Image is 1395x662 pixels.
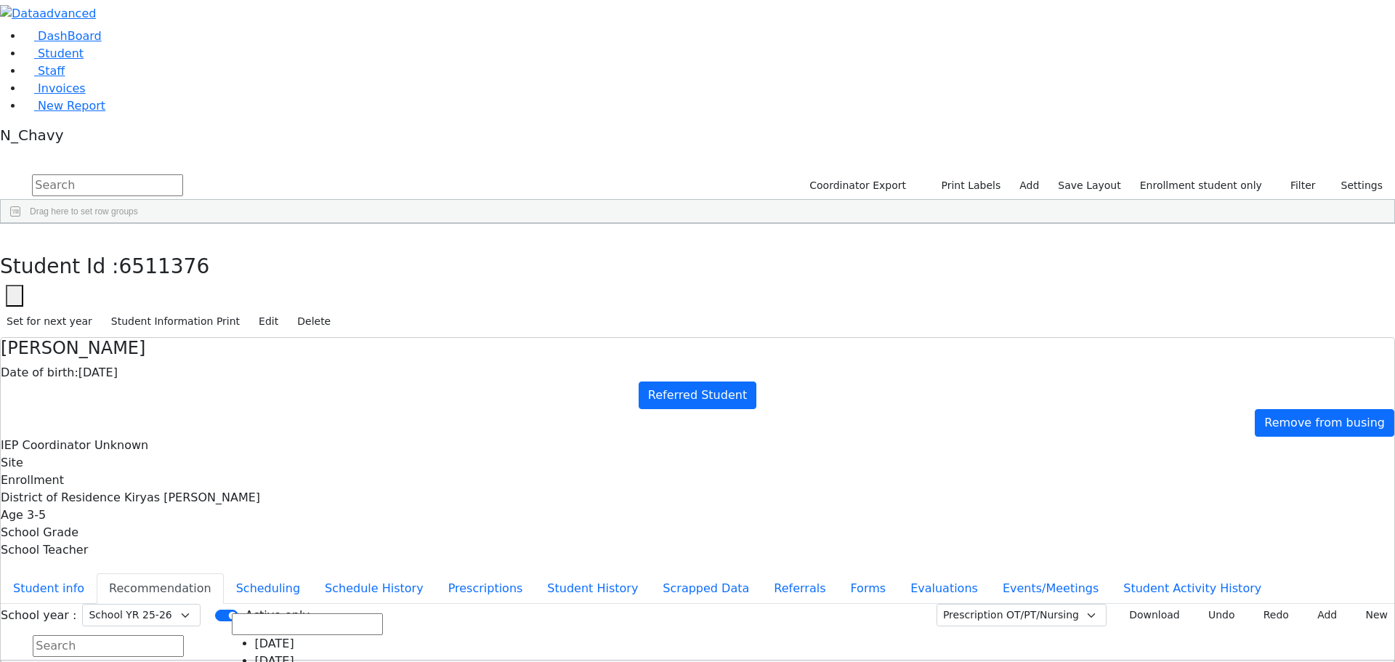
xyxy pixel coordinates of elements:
input: Search [32,174,183,196]
button: Edit [252,310,285,333]
label: IEP Coordinator [1,437,91,454]
a: Staff [23,64,65,78]
button: Student Information Print [105,310,246,333]
label: Date of birth: [1,364,78,382]
button: Save Layout [1051,174,1127,197]
button: Scheduling [224,573,312,604]
label: School year : [1,607,76,624]
button: New [1349,604,1394,626]
span: 3-5 [27,508,46,522]
button: Schedule History [312,573,436,604]
button: Referrals [761,573,838,604]
button: Prescriptions [436,573,535,604]
span: Kiryas [PERSON_NAME] [124,491,260,504]
a: Add [1013,174,1046,197]
button: Coordinator Export [800,174,913,197]
span: 6511376 [119,254,210,278]
a: Remove from busing [1255,409,1394,437]
label: District of Residence [1,489,121,506]
span: Invoices [38,81,86,95]
label: School Teacher [1,541,88,559]
h4: [PERSON_NAME] [1,338,1394,359]
a: New Report [23,99,105,113]
button: Recommendation [97,573,224,604]
span: Unknown [94,438,148,452]
input: Search [33,635,184,657]
div: [DATE] [1,364,1394,382]
span: Staff [38,64,65,78]
label: Enrollment student only [1133,174,1269,197]
span: New Report [38,99,105,113]
span: Remove from busing [1264,416,1385,429]
label: School Grade [1,524,78,541]
button: Add [1301,604,1343,626]
label: Site [1,454,23,472]
button: Events/Meetings [990,573,1111,604]
button: Redo [1248,604,1295,626]
button: Download [1112,604,1186,626]
button: Scrapped Data [650,573,761,604]
a: Student [23,47,84,60]
a: Referred Student [639,382,756,409]
button: Filter [1271,174,1322,197]
input: Search [232,613,383,635]
button: Student History [535,573,650,604]
button: Delete [291,310,337,333]
button: Student info [1,573,97,604]
span: DashBoard [38,29,102,43]
button: Forms [838,573,898,604]
button: Student Activity History [1111,573,1274,604]
button: Settings [1322,174,1389,197]
label: Age [1,506,23,524]
label: Active only [245,607,309,624]
li: [DATE] [255,635,383,653]
button: Undo [1192,604,1242,626]
span: Student [38,47,84,60]
span: Drag here to set row groups [30,206,138,217]
label: Enrollment [1,472,64,489]
a: DashBoard [23,29,102,43]
a: Invoices [23,81,86,95]
button: Print Labels [924,174,1007,197]
button: Evaluations [898,573,990,604]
